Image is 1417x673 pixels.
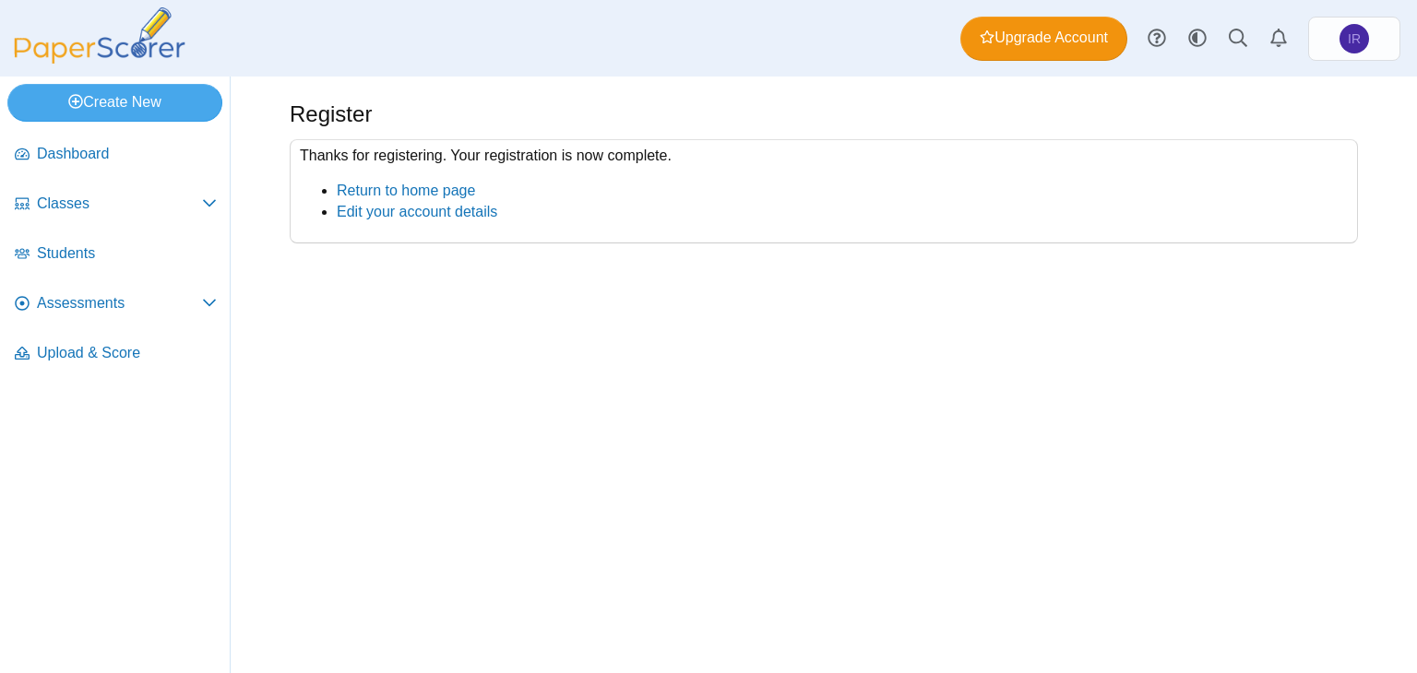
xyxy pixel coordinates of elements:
[1348,32,1361,45] span: Isabella Rankin
[290,139,1358,243] div: Thanks for registering. Your registration is now complete.
[7,332,224,376] a: Upload & Score
[1340,24,1369,53] span: Isabella Rankin
[37,194,202,214] span: Classes
[37,293,202,313] span: Assessments
[37,343,217,363] span: Upload & Score
[37,243,217,264] span: Students
[980,28,1108,48] span: Upgrade Account
[37,144,217,164] span: Dashboard
[337,204,497,219] a: Edit your account details
[1258,18,1299,59] a: Alerts
[290,99,372,130] h1: Register
[1308,17,1400,61] a: Isabella Rankin
[337,183,475,198] a: Return to home page
[7,51,192,66] a: PaperScorer
[7,7,192,64] img: PaperScorer
[7,133,224,177] a: Dashboard
[7,183,224,227] a: Classes
[960,17,1127,61] a: Upgrade Account
[7,232,224,277] a: Students
[7,84,222,121] a: Create New
[7,282,224,326] a: Assessments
